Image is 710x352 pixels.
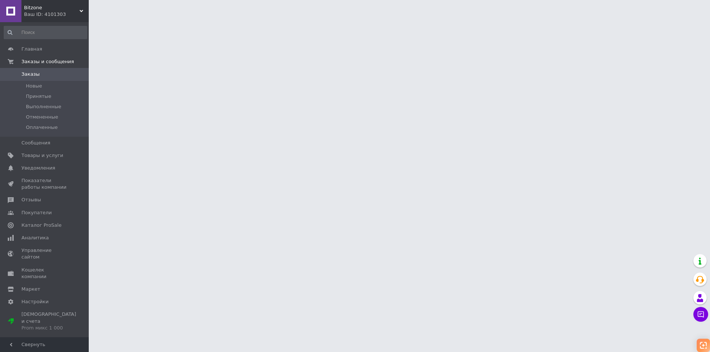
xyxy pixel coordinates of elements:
[26,103,61,110] span: Выполненные
[21,311,76,331] span: [DEMOGRAPHIC_DATA] и счета
[26,93,51,100] span: Принятые
[21,46,42,52] span: Главная
[21,325,76,331] div: Prom микс 1 000
[21,298,48,305] span: Настройки
[26,124,58,131] span: Оплаченные
[26,114,58,120] span: Отмененные
[21,71,40,78] span: Заказы
[26,83,42,89] span: Новые
[21,286,40,293] span: Маркет
[4,26,87,39] input: Поиск
[21,235,49,241] span: Аналитика
[21,165,55,171] span: Уведомления
[21,209,52,216] span: Покупатели
[21,177,68,191] span: Показатели работы компании
[21,196,41,203] span: Отзывы
[21,222,61,229] span: Каталог ProSale
[21,247,68,260] span: Управление сайтом
[693,307,708,322] button: Чат с покупателем
[21,267,68,280] span: Кошелек компании
[21,140,50,146] span: Сообщения
[21,152,63,159] span: Товары и услуги
[24,11,89,18] div: Ваш ID: 4101303
[21,58,74,65] span: Заказы и сообщения
[24,4,80,11] span: Bitzone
